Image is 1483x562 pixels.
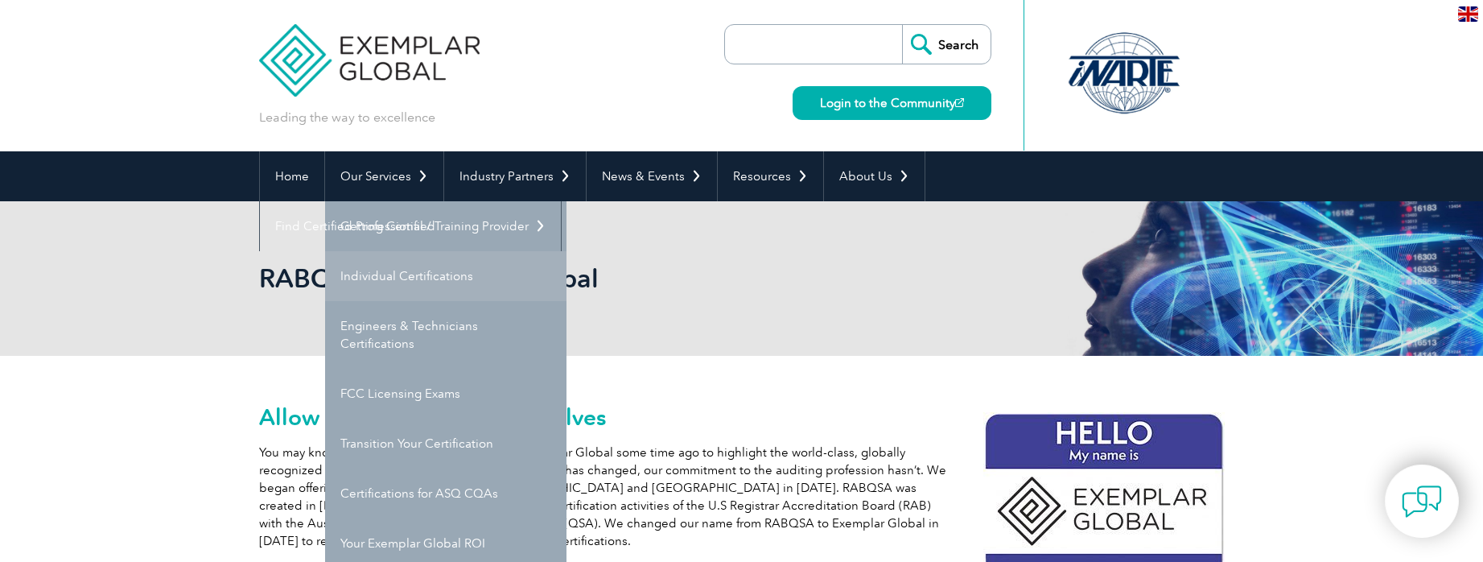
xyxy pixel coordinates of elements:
[325,151,443,201] a: Our Services
[587,151,717,201] a: News & Events
[260,201,561,251] a: Find Certified Professional / Training Provider
[718,151,823,201] a: Resources
[1402,481,1442,522] img: contact-chat.png
[1458,6,1478,22] img: en
[444,151,586,201] a: Industry Partners
[260,151,324,201] a: Home
[325,301,566,369] a: Engineers & Technicians Certifications
[259,444,1225,550] p: You may know us as RABQSA, but we became Exemplar Global some time ago to highlight the world-cla...
[824,151,925,201] a: About Us
[902,25,991,64] input: Search
[325,251,566,301] a: Individual Certifications
[955,98,964,107] img: open_square.png
[259,109,435,126] p: Leading the way to excellence
[793,86,991,120] a: Login to the Community
[259,266,935,291] h2: RABQSA is Exemplar Global
[325,369,566,419] a: FCC Licensing Exams
[259,404,1225,430] h2: Allow us to reintroduce ourselves
[325,469,566,519] a: Certifications for ASQ CQAs
[325,419,566,469] a: Transition Your Certification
